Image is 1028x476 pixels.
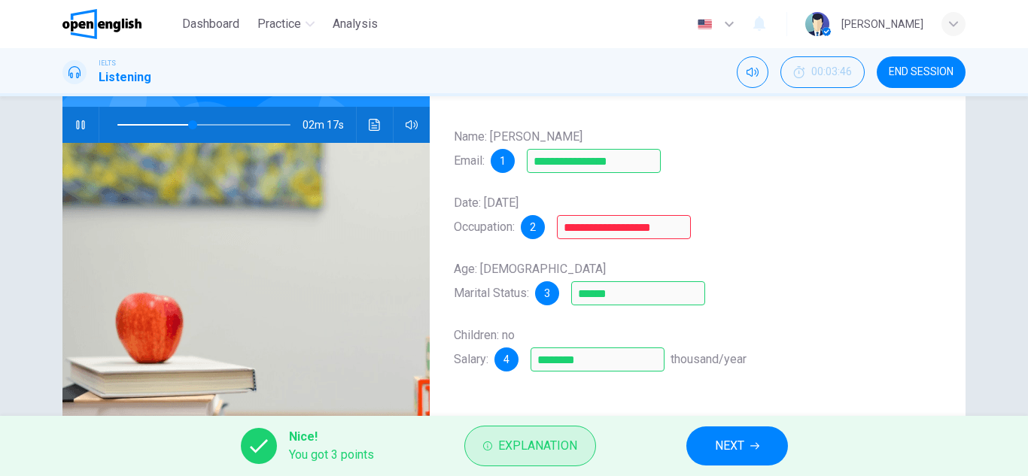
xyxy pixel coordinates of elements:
button: Explanation [464,426,596,466]
img: OpenEnglish logo [62,9,141,39]
span: 00:03:46 [811,66,852,78]
span: 3 [544,288,550,299]
button: Dashboard [176,11,245,38]
button: Analysis [327,11,384,38]
h1: Listening [99,68,151,86]
span: 02m 17s [303,107,356,143]
div: Hide [780,56,865,88]
span: Age: [DEMOGRAPHIC_DATA] Marital Status: [454,262,606,300]
span: 1 [500,156,506,166]
span: Dashboard [182,15,239,33]
input: civil servant [557,215,691,239]
span: Date: [DATE] Occupation: [454,196,519,234]
span: Analysis [333,15,378,33]
span: You got 3 points [289,446,374,464]
button: Click to see the audio transcription [363,107,387,143]
button: Practice [251,11,321,38]
img: Profile picture [805,12,829,36]
img: en [695,19,714,30]
span: NEXT [715,435,744,456]
div: Mute [737,56,768,88]
button: NEXT [686,426,788,465]
span: Practice [257,15,301,33]
span: END SESSION [889,66,953,78]
input: 24-36; 24 - 36; 24 to 36; [531,347,665,371]
span: thousand/year [671,352,747,366]
span: IELTS [99,58,116,68]
span: 4 [503,354,509,365]
span: Nice! [289,428,374,446]
span: 2 [530,222,536,232]
input: single [571,281,705,305]
button: 00:03:46 [780,56,865,88]
span: Children: no Salary: [454,328,515,366]
span: Name: [PERSON_NAME] Email: [454,129,582,168]
a: OpenEnglish logo [62,9,176,39]
span: Explanation [498,435,577,456]
div: [PERSON_NAME] [841,15,923,33]
button: END SESSION [877,56,966,88]
input: wglass@email.com [527,149,661,173]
